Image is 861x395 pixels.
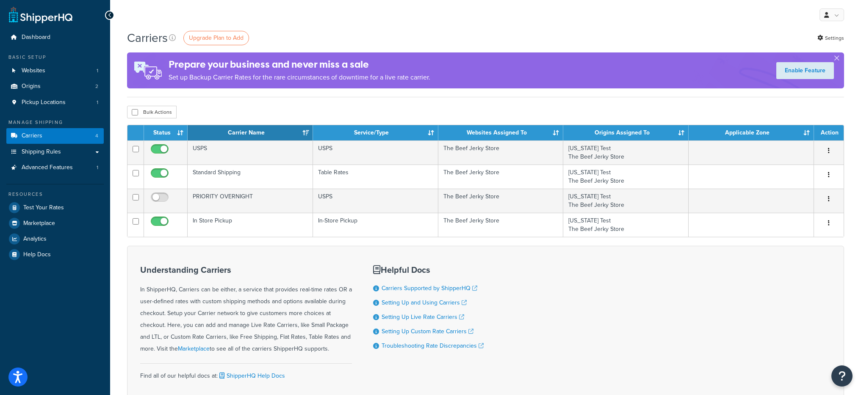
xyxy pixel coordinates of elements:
[6,128,104,144] a: Carriers 4
[382,284,477,293] a: Carriers Supported by ShipperHQ
[438,125,564,140] th: Websites Assigned To: activate to sort column ascending
[23,251,51,258] span: Help Docs
[22,164,73,171] span: Advanced Features
[563,213,689,237] td: [US_STATE] Test The Beef Jerky Store
[22,83,41,90] span: Origins
[776,62,834,79] a: Enable Feature
[140,265,352,274] h3: Understanding Carriers
[22,34,50,41] span: Dashboard
[23,220,55,227] span: Marketplace
[9,6,72,23] a: ShipperHQ Home
[127,30,168,46] h1: Carriers
[22,67,45,74] span: Websites
[23,204,64,211] span: Test Your Rates
[22,99,66,106] span: Pickup Locations
[313,189,438,213] td: USPS
[373,265,484,274] h3: Helpful Docs
[6,144,104,160] a: Shipping Rules
[382,327,473,336] a: Setting Up Custom Rate Carriers
[438,140,564,165] td: The Beef Jerky Store
[382,341,484,350] a: Troubleshooting Rate Discrepancies
[6,54,104,61] div: Basic Setup
[6,191,104,198] div: Resources
[6,63,104,79] a: Websites 1
[127,106,177,118] button: Bulk Actions
[169,58,430,71] h4: Prepare your business and never miss a sale
[6,30,104,45] a: Dashboard
[563,125,689,140] th: Origins Assigned To: activate to sort column ascending
[563,140,689,165] td: [US_STATE] Test The Beef Jerky Store
[382,313,464,321] a: Setting Up Live Rate Carriers
[144,125,188,140] th: Status: activate to sort column ascending
[6,79,104,94] a: Origins 2
[97,164,98,171] span: 1
[6,95,104,110] a: Pickup Locations 1
[188,140,313,165] td: USPS
[127,52,169,88] img: ad-rules-rateshop-fe6ec290ccb7230408bd80ed9643f0289d75e0ffd9eb532fc0e269fcd187b520.png
[6,95,104,110] li: Pickup Locations
[438,165,564,189] td: The Beef Jerky Store
[97,99,98,106] span: 1
[313,165,438,189] td: Table Rates
[563,165,689,189] td: [US_STATE] Test The Beef Jerky Store
[6,119,104,126] div: Manage Shipping
[95,132,98,140] span: 4
[689,125,814,140] th: Applicable Zone: activate to sort column ascending
[313,213,438,237] td: In-Store Pickup
[438,189,564,213] td: The Beef Jerky Store
[313,125,438,140] th: Service/Type: activate to sort column ascending
[22,132,42,140] span: Carriers
[563,189,689,213] td: [US_STATE] Test The Beef Jerky Store
[188,125,313,140] th: Carrier Name: activate to sort column ascending
[22,148,61,156] span: Shipping Rules
[218,371,285,380] a: ShipperHQ Help Docs
[189,33,244,42] span: Upgrade Plan to Add
[188,213,313,237] td: In Store Pickup
[6,247,104,262] a: Help Docs
[97,67,98,74] span: 1
[438,213,564,237] td: The Beef Jerky Store
[140,265,352,355] div: In ShipperHQ, Carriers can be either, a service that provides real-time rates OR a user-defined r...
[95,83,98,90] span: 2
[6,216,104,231] a: Marketplace
[183,31,249,45] a: Upgrade Plan to Add
[6,160,104,176] a: Advanced Features 1
[6,160,104,176] li: Advanced Features
[313,140,438,165] td: USPS
[23,236,47,243] span: Analytics
[188,165,313,189] td: Standard Shipping
[382,298,467,307] a: Setting Up and Using Carriers
[188,189,313,213] td: PRIORITY OVERNIGHT
[831,365,853,387] button: Open Resource Center
[814,125,844,140] th: Action
[817,32,844,44] a: Settings
[6,231,104,247] a: Analytics
[6,128,104,144] li: Carriers
[169,71,430,83] p: Set up Backup Carrier Rates for the rare circumstances of downtime for a live rate carrier.
[6,63,104,79] li: Websites
[6,79,104,94] li: Origins
[140,363,352,382] div: Find all of our helpful docs at:
[6,200,104,215] a: Test Your Rates
[178,344,210,353] a: Marketplace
